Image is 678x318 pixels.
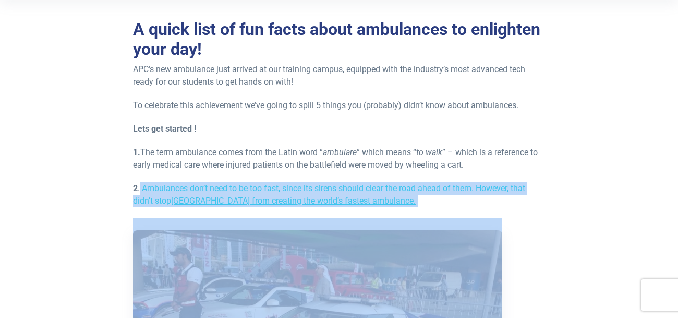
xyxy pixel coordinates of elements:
strong: 2 [133,183,138,193]
p: The term ambulance comes from the Latin word “ ” which means “ ” – which is a reference to early ... [133,146,544,171]
p: APC’s new ambulance just arrived at our training campus, equipped with the industry’s most advanc... [133,63,544,88]
strong: Lets get started ! [133,124,196,134]
em: ambulare [323,147,357,157]
a: [GEOGRAPHIC_DATA] from creating the world’s fastest ambulance. [171,196,416,206]
em: to walk [416,147,442,157]
p: To celebrate this achievement we’ve going to spill 5 things you (probably) didn’t know about ambu... [133,99,544,112]
strong: 1. [133,147,140,157]
p: . Ambulances don’t need to be too fast, since its sirens should clear the road ahead of them. How... [133,182,544,207]
h2: A quick list of fun facts about ambulances to enlighten your day! [133,19,544,60]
